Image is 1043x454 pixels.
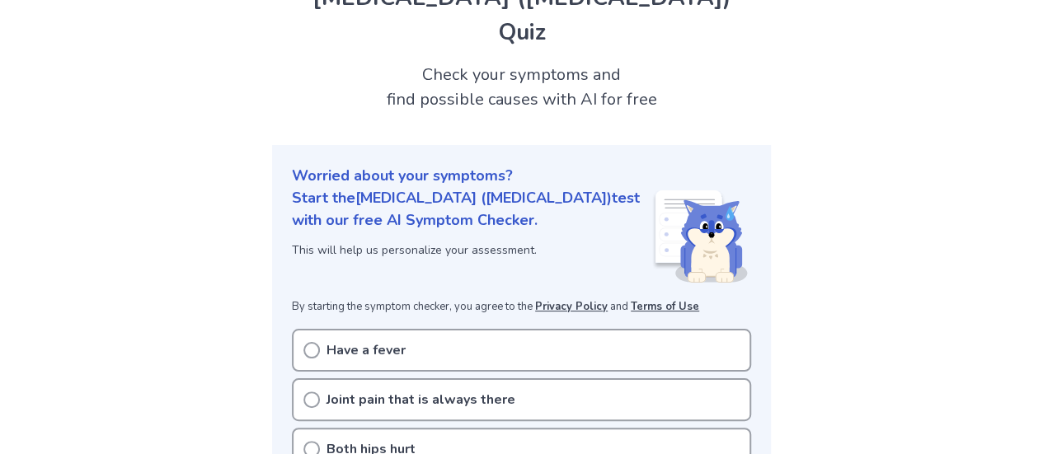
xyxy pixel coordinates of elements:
p: By starting the symptom checker, you agree to the and [292,299,751,316]
p: This will help us personalize your assessment. [292,241,652,259]
p: Worried about your symptoms? [292,165,751,187]
p: Start the [MEDICAL_DATA] ([MEDICAL_DATA]) test with our free AI Symptom Checker. [292,187,652,232]
a: Terms of Use [631,299,699,314]
img: Shiba [652,190,748,283]
a: Privacy Policy [535,299,608,314]
p: Joint pain that is always there [327,390,515,410]
p: Have a fever [327,340,406,360]
h2: Check your symptoms and find possible causes with AI for free [272,63,771,112]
